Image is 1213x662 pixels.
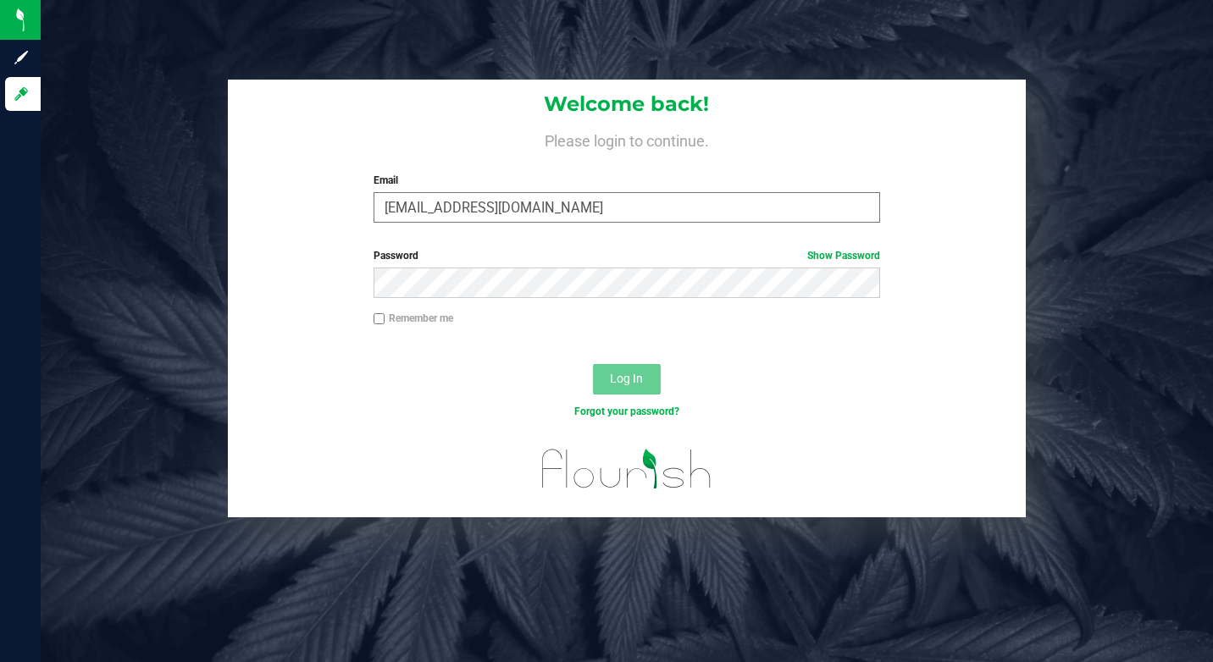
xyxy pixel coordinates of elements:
a: Forgot your password? [574,405,679,417]
inline-svg: Log in [13,86,30,102]
label: Email [374,173,880,188]
span: Password [374,250,418,262]
h4: Please login to continue. [228,129,1027,149]
input: Remember me [374,313,385,325]
button: Log In [593,364,661,394]
span: Log In [610,372,643,385]
label: Remember me [374,311,453,326]
h1: Welcome back! [228,93,1027,115]
img: flourish_logo.svg [527,437,727,501]
a: Show Password [807,250,880,262]
inline-svg: Sign up [13,49,30,66]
